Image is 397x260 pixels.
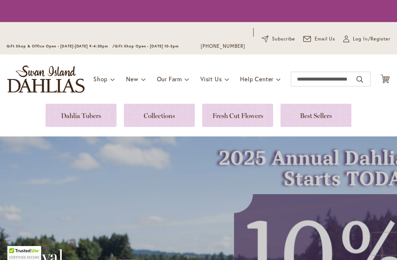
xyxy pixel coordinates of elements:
span: Subscribe [272,35,295,43]
span: Gift Shop & Office Open - [DATE]-[DATE] 9-4:30pm / [7,44,115,49]
span: Our Farm [157,75,182,83]
span: Log In/Register [353,35,390,43]
a: [PHONE_NUMBER] [201,43,245,50]
button: Search [357,74,363,85]
span: Visit Us [200,75,222,83]
span: Gift Shop Open - [DATE] 10-3pm [115,44,179,49]
span: Help Center [240,75,273,83]
a: store logo [7,65,85,93]
a: Subscribe [262,35,295,43]
a: Email Us [303,35,336,43]
span: New [126,75,138,83]
span: Shop [93,75,108,83]
span: Email Us [315,35,336,43]
a: Log In/Register [343,35,390,43]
